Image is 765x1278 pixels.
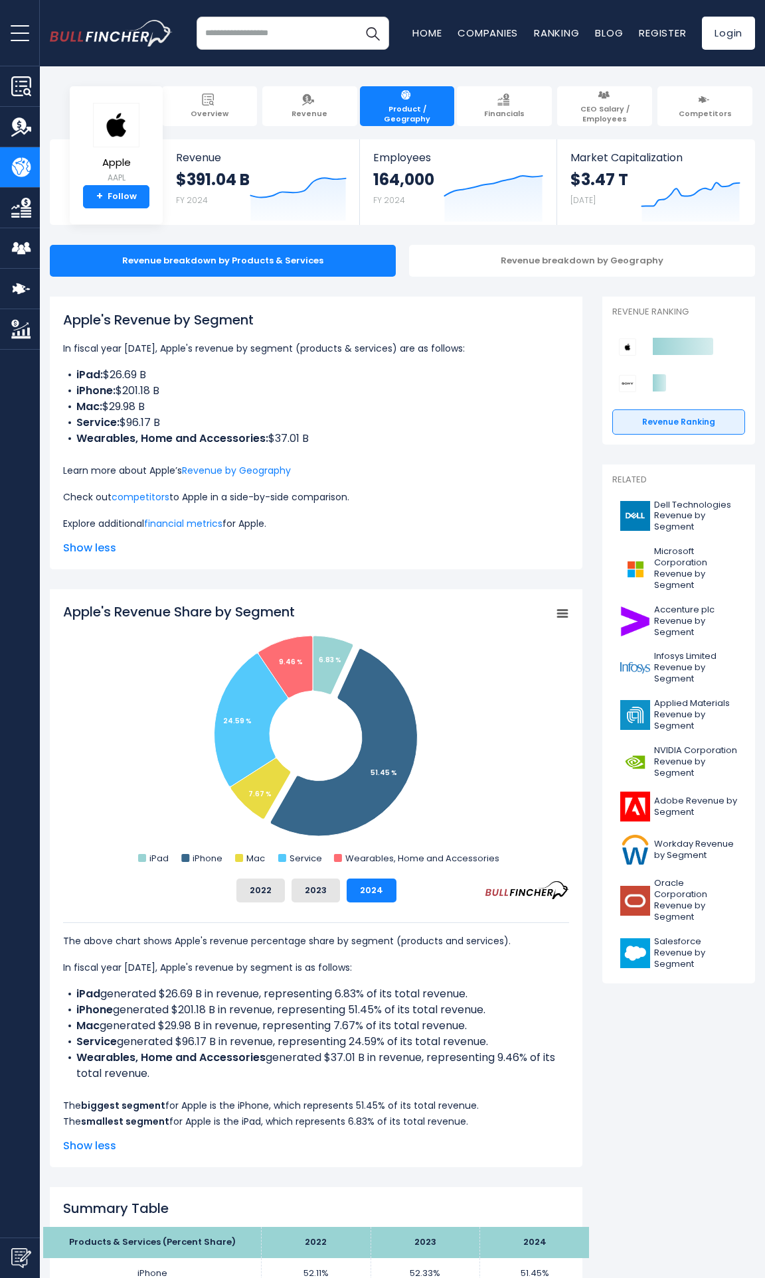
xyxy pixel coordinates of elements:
[619,338,636,356] img: Apple competitors logo
[360,139,556,225] a: Employees 164,000 FY 2024
[654,500,737,533] span: Dell Technologies Revenue by Segment
[50,20,173,46] img: bullfincher logo
[409,245,755,277] div: Revenue breakdown by Geography
[176,151,347,164] span: Revenue
[63,310,569,330] h1: Apple's Revenue by Segment
[570,169,628,190] strong: $3.47 T
[63,1002,569,1018] li: generated $201.18 B in revenue, representing 51.45% of its total revenue.
[612,648,745,688] a: Infosys Limited Revenue by Segment
[292,109,327,118] span: Revenue
[162,86,257,126] a: Overview
[149,852,169,865] text: iPad
[290,852,322,865] text: Service
[144,517,222,530] a: financial metrics
[163,139,360,225] a: Revenue $391.04 B FY 2024
[612,875,745,926] a: Oracle Corporation Revenue by Segment
[480,1227,589,1258] th: 2024
[367,104,448,123] span: Product / Geography
[557,86,652,126] a: CEO Salary / Employees
[76,1018,100,1033] b: Mac
[702,17,755,50] a: Login
[246,852,265,865] text: Mac
[63,415,569,431] li: $96.17 B
[373,169,434,190] strong: 164,000
[679,109,732,118] span: Competitors
[63,603,295,621] tspan: Apple's Revenue Share by Segment
[620,554,650,584] img: MSFT logo
[76,986,100,1001] b: iPad
[654,546,737,591] span: Microsoft Corporation Revenue by Segment
[63,462,569,478] p: Learn more about Apple’s
[654,936,737,970] span: Salesforce Revenue by Segment
[612,695,745,735] a: Applied Materials Revenue by Segment
[484,109,525,118] span: Financials
[612,474,745,486] p: Related
[620,835,650,865] img: WDAY logo
[620,606,650,636] img: ACN logo
[63,959,569,975] p: In fiscal year [DATE], Apple's revenue by segment is as follows:
[570,194,596,206] small: [DATE]
[76,399,102,414] b: Mac:
[654,745,737,779] span: NVIDIA Corporation Revenue by Segment
[620,792,650,821] img: ADBE logo
[279,657,303,667] tspan: 9.46 %
[534,26,579,40] a: Ranking
[193,852,222,865] text: iPhone
[63,516,569,532] p: Explore additional for Apple.
[570,151,740,164] span: Market Capitalization
[92,102,140,185] a: Apple AAPL
[50,245,396,277] div: Revenue breakdown by Products & Services
[360,86,455,126] a: Product / Geography
[371,768,397,778] tspan: 51.45 %
[619,375,636,392] img: Sony Group Corporation competitors logo
[112,490,169,504] a: competitors
[373,194,405,206] small: FY 2024
[373,151,543,164] span: Employees
[457,86,552,126] a: Financials
[63,383,569,399] li: $201.18 B
[262,86,357,126] a: Revenue
[612,496,745,537] a: Dell Technologies Revenue by Segment
[620,653,650,683] img: INFY logo
[63,1138,569,1154] span: Show less
[262,1227,371,1258] th: 2022
[93,172,139,184] small: AAPL
[76,1034,117,1049] b: Service
[248,789,272,799] tspan: 7.67 %
[654,604,737,638] span: Accenture plc Revenue by Segment
[654,796,737,818] span: Adobe Revenue by Segment
[63,603,569,868] svg: Apple's Revenue Share by Segment
[63,1050,569,1082] li: generated $37.01 B in revenue, representing 9.46% of its total revenue.
[63,367,569,383] li: $26.69 B
[76,1050,266,1065] b: Wearables, Home and Accessories
[63,540,569,556] span: Show less
[236,879,285,902] button: 2022
[76,383,116,398] b: iPhone:
[654,839,737,861] span: Workday Revenue by Segment
[595,26,623,40] a: Blog
[356,17,389,50] button: Search
[63,922,569,1129] div: The for Apple is the iPhone, which represents 51.45% of its total revenue. The for Apple is the i...
[76,431,268,446] b: Wearables, Home and Accessories:
[612,933,745,973] a: Salesforce Revenue by Segment
[371,1227,479,1258] th: 2023
[93,157,139,169] span: Apple
[50,20,193,46] a: Go to homepage
[176,194,208,206] small: FY 2024
[654,698,737,732] span: Applied Materials Revenue by Segment
[620,886,650,916] img: ORCL logo
[612,409,745,435] a: Revenue Ranking
[639,26,686,40] a: Register
[63,986,569,1002] li: generated $26.69 B in revenue, representing 6.83% of its total revenue.
[96,190,103,202] strong: +
[76,367,103,382] b: iPad:
[654,878,737,923] span: Oracle Corporation Revenue by Segment
[63,431,569,447] li: $37.01 B
[182,464,291,477] a: Revenue by Geography
[612,601,745,642] a: Accenture plc Revenue by Segment
[63,1018,569,1034] li: generated $29.98 B in revenue, representing 7.67% of its total revenue.
[612,788,745,825] a: Adobe Revenue by Segment
[81,1115,169,1128] b: smallest segment
[63,933,569,949] p: The above chart shows Apple's revenue percentage share by segment (products and services).
[620,501,650,531] img: DELL logo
